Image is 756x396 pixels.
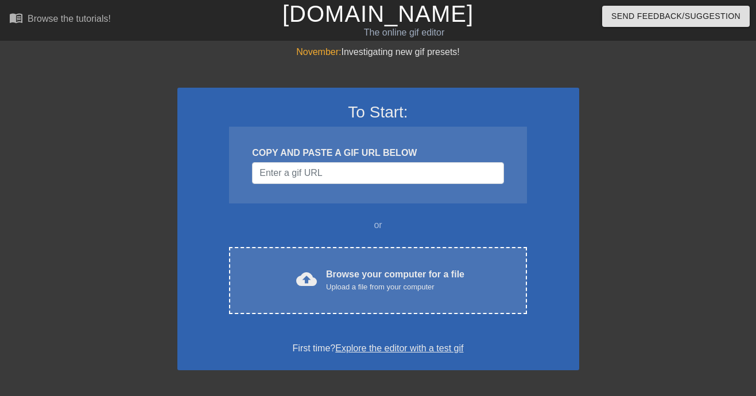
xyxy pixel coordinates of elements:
div: First time? [192,342,564,355]
a: Explore the editor with a test gif [335,343,463,353]
div: Browse your computer for a file [326,268,464,293]
div: Upload a file from your computer [326,281,464,293]
span: menu_book [9,11,23,25]
span: cloud_upload [296,269,317,289]
div: Investigating new gif presets! [177,45,579,59]
span: Send Feedback/Suggestion [611,9,741,23]
a: [DOMAIN_NAME] [282,1,474,26]
div: COPY AND PASTE A GIF URL BELOW [252,146,503,160]
h3: To Start: [192,103,564,122]
div: The online gif editor [258,26,550,40]
a: Browse the tutorials! [9,11,111,29]
input: Username [252,162,503,184]
button: Send Feedback/Suggestion [602,6,750,27]
span: November: [296,47,341,57]
div: Browse the tutorials! [28,14,111,23]
div: or [207,218,549,232]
